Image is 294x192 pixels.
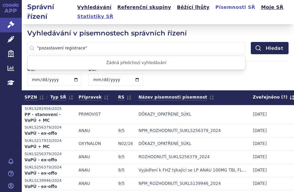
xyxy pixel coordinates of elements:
a: 9/5 [118,152,125,162]
a: 9/5 [118,166,125,175]
a: SPZN [24,93,44,102]
strong: NPM_ROZHODNUTÍ_SUKLS256379_2024 [138,128,221,134]
a: SUKLS256379/2024 [24,164,73,171]
a: VaPÚ - ex-offo [24,157,73,164]
span: Název písemnosti písemnost [138,93,214,102]
a: VaPÚ + MC [24,144,73,150]
a: Přípravek [79,93,109,102]
input: např. §39b odst. 2 písm. b), rovnováhy mezi dvěma protipóly, nejbližší terapeuticky porovnatelný,... [27,42,245,54]
a: SUKLS217933/2024 [24,137,73,144]
span: OXYNALON [79,141,101,146]
span: [DATE] [253,112,267,117]
a: OXYNALON [79,139,101,149]
span: 9/5 [118,128,125,133]
a: VaPÚ - ex-offo [24,131,73,137]
strong: ROZHODNUTÍ_SUKLS256379_2024 [138,154,210,161]
a: Moje SŘ [259,3,285,12]
strong: DŮKAZY_OPATŘENÉ_SÚKL [138,141,191,147]
a: Písemnosti SŘ [213,3,257,12]
span: ANAU [79,128,90,133]
a: 9/5 [118,179,125,189]
a: Vyhledávání [75,3,114,12]
span: 9/5 [118,181,125,186]
a: NPM_ROZHODNUTÍ_SUKLS139946_2024 [138,179,221,189]
a: NPM_ROZHODNUTÍ_SUKLS256379_2024 [138,126,221,136]
span: ANAU [79,168,90,173]
li: Žádná předchozí vyhledávání [28,57,245,69]
span: [DATE] [253,128,267,133]
h2: Správní řízení [22,2,75,21]
span: / [44,94,50,100]
span: / [181,94,182,100]
a: VaPÚ - ex-offo [24,171,73,177]
a: SUKLS282456/2025 [24,105,73,112]
a: DŮKAZY_OPATŘENÉ_SÚKL [138,139,191,149]
button: Hledat [251,42,289,54]
a: PP - stanovení - VaPÚ + MC [24,112,73,124]
a: SUKLS139946/2024 [24,177,73,184]
a: ANAU [79,179,90,189]
span: [DATE] [253,141,267,146]
a: Typ SŘ [50,93,73,102]
a: [DATE] [253,139,267,149]
a: PRIMOVIST [79,110,101,119]
a: [DATE] [253,166,267,175]
a: ANAU [79,166,90,175]
span: ANAU [79,154,90,159]
a: SUKLS256379/2024 [24,124,73,131]
a: Běžící lhůty [175,3,212,12]
a: ANAU [79,126,90,136]
a: DŮKAZY_OPATŘENÉ_SÚKL [138,110,191,119]
a: Statistiky SŘ [75,12,115,21]
a: [DATE] [253,179,267,189]
a: N02/16 [118,139,133,149]
a: Referenční skupiny [115,3,173,12]
a: [DATE] [253,126,267,136]
span: N02/16 [118,141,133,146]
a: SUKLS256379/2024 [24,151,73,157]
strong: Vyjádření k FHZ týkající se LP ANAU 100MG TBL FLM 28 TBL - SUKLS256379/2024 [138,167,247,174]
a: ANAU [79,152,90,162]
abbr: (?) [281,94,288,100]
a: 9/5 [118,126,125,136]
span: PRIMOVIST [79,112,101,117]
span: ANAU [79,181,90,186]
span: 9/5 [118,168,125,173]
a: Název písemnosti/písemnost [138,93,214,102]
a: ROZHODNUTÍ_SUKLS256379_2024 [138,152,210,162]
span: 9/5 [118,154,125,159]
label: Od: [27,67,82,73]
a: VaPÚ - ex-offo [24,184,73,190]
span: [DATE] [253,154,267,159]
a: [DATE] [253,152,267,162]
span: [DATE] [253,168,267,173]
span: [DATE] [253,181,267,186]
a: RS [118,93,131,102]
h2: Vyhledávání v písemnostech správních řízení [27,28,289,38]
strong: DŮKAZY_OPATŘENÉ_SÚKL [138,111,191,118]
strong: NPM_ROZHODNUTÍ_SUKLS139946_2024 [138,180,221,187]
a: Vyjádření k FHZ týkající se LP ANAU 100MG TBL FLM 28 TBL - SUKLS256379/2024 [138,166,247,175]
a: [DATE] [253,110,267,119]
